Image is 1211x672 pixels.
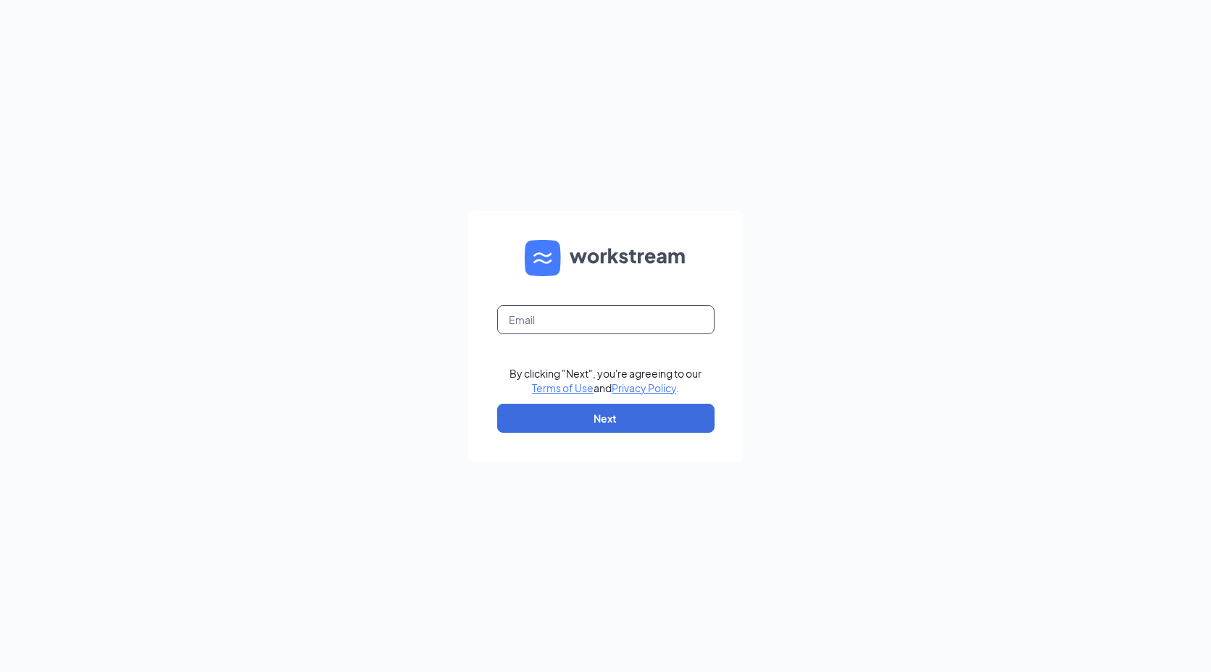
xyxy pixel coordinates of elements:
[497,404,715,433] button: Next
[525,240,687,276] img: WS logo and Workstream text
[532,381,594,394] a: Terms of Use
[509,366,702,395] div: By clicking "Next", you're agreeing to our and .
[612,381,676,394] a: Privacy Policy
[497,305,715,334] input: Email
